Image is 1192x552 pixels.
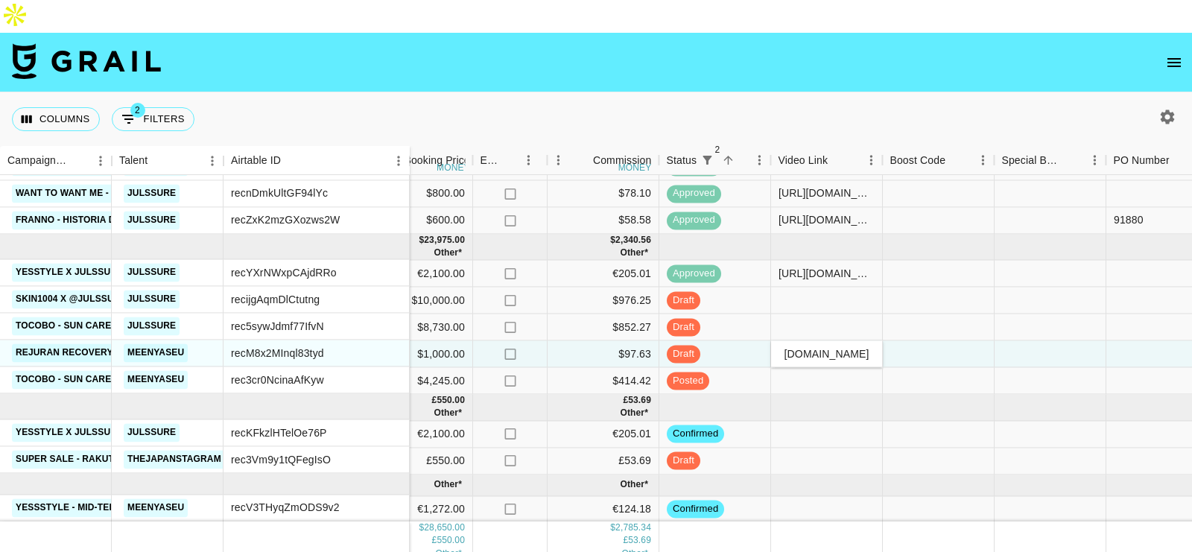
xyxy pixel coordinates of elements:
div: $8,730.00 [361,314,473,341]
span: approved [667,187,721,201]
div: £ [623,395,628,407]
button: Sort [281,150,302,171]
div: Video Link [778,146,828,175]
div: £ [432,395,437,407]
span: posted [667,374,709,388]
div: 91880 [1114,213,1144,228]
div: $852.27 [548,314,659,341]
button: Menu [971,149,994,171]
span: draft [667,320,700,334]
div: $ [419,234,424,247]
div: Commission [593,146,652,175]
div: Status [666,146,697,175]
button: Sort [1062,150,1083,171]
span: € 2,100.00 [434,248,462,258]
div: Boost Code [882,146,994,175]
div: £550.00 [361,448,473,475]
div: recijgAqmDlCtutng [231,292,320,307]
div: money [618,163,652,172]
div: Talent [119,146,148,175]
div: money [437,163,470,172]
button: Sort [1170,150,1191,171]
span: draft [667,347,700,361]
div: 2 active filters [697,150,717,171]
span: 2 [130,103,145,118]
button: Show filters [697,150,717,171]
div: recKFkzlHTelOe76P [231,425,327,440]
a: julssure [124,424,180,442]
a: Franno - Historia de Amor [12,211,155,229]
a: julssure [124,317,180,336]
div: $10,000.00 [361,288,473,314]
a: Yesstyle x Julssure - SEPTIEMBRE 2025 [12,424,218,442]
span: confirmed [667,502,724,516]
div: 53.69 [628,395,651,407]
div: rec3Vm9y1tQFegIsO [231,452,331,467]
button: Menu [860,149,882,171]
button: Menu [387,150,410,172]
div: €205.01 [548,421,659,448]
img: Grail Talent [12,43,161,79]
div: €2,100.00 [361,421,473,448]
div: €2,100.00 [361,261,473,288]
button: Menu [89,150,112,172]
a: Super Sale - Rakuten Travel [GEOGRAPHIC_DATA] [12,451,269,469]
div: recZxK2mzGXozws2W [231,212,340,227]
button: Menu [517,149,539,171]
a: SKIN1004 x @julssure First Collab [12,291,200,309]
a: julssure [124,291,180,309]
span: approved [667,214,721,228]
div: Airtable ID [231,146,281,175]
button: open drawer [1159,48,1189,77]
div: Airtable ID [223,146,410,175]
a: meenyaseu [124,371,188,390]
div: recM8x2MInql83tyd [231,346,324,361]
div: recYXrNWxpCAjdRRo [231,265,337,280]
span: confirmed [667,427,724,441]
div: 550.00 [437,534,465,547]
span: € 205.01 [620,248,648,258]
div: Campaign (Type) [7,146,69,175]
a: Want to Want Me - [PERSON_NAME] [12,184,191,203]
span: 2 [710,142,725,157]
a: julssure [124,264,180,282]
div: 28,650.00 [424,521,465,534]
button: Menu [1083,149,1106,171]
div: Booking Price [404,146,469,175]
div: https://www.instagram.com/p/DMAypDhSh1p/ [779,186,875,201]
div: recV3THyqZmODS9v2 [231,501,340,515]
button: Sort [572,150,593,171]
div: recnDmkUltGF94lYc [231,185,328,200]
div: $ [419,521,424,534]
a: Yesstyle x Julssure - AGOSTO 2025 [12,264,197,282]
button: Sort [717,150,738,171]
div: €1,272.00 [361,496,473,523]
button: Menu [201,150,223,172]
a: Rejuran Recovery - 345 cream [12,344,176,363]
span: € 2,100.00 [434,408,462,419]
div: 550.00 [437,395,465,407]
div: Expenses: Remove Commission? [480,146,501,175]
button: Sort [501,150,521,171]
div: 23,975.00 [424,234,465,247]
div: Status [659,146,770,175]
a: julssure [124,184,180,203]
div: $58.58 [548,207,659,234]
button: Select columns [12,107,100,131]
div: rec3cr0NcinaAfKyw [231,372,324,387]
span: approved [667,267,721,281]
span: € 1,272.00 [434,479,462,489]
div: $97.63 [548,341,659,368]
button: Menu [748,149,770,171]
a: julssure [124,211,180,229]
span: draft [667,294,700,308]
div: Boost Code [890,146,945,175]
button: Menu [547,149,569,171]
div: 2,785.34 [615,521,651,534]
div: https://www.tiktok.com/@julssure/photo/7528067243196828935 [779,213,875,228]
div: 53.69 [628,534,651,547]
a: YessStyle - Mid-Term - NOVEMBER [12,498,188,517]
div: PO Number [1113,146,1169,175]
div: $414.42 [548,368,659,395]
div: Special Booking Type [1001,146,1062,175]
